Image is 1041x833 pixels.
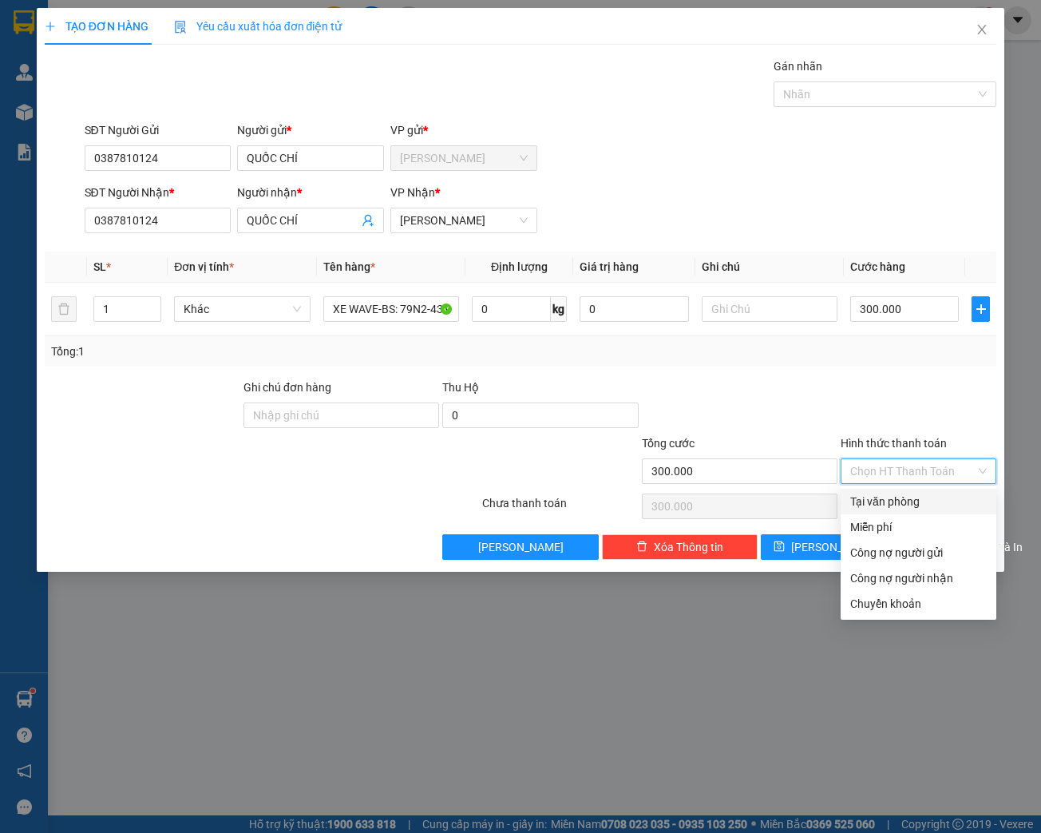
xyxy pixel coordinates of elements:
div: Tại văn phòng [850,493,987,510]
div: Công nợ người nhận [850,569,987,587]
button: deleteXóa Thông tin [602,534,758,560]
img: icon [174,21,187,34]
span: Tên hàng [323,260,375,273]
span: Gửi: [14,14,38,30]
button: delete [51,296,77,322]
span: [PERSON_NAME] [791,538,877,556]
input: VD: Bàn, Ghế [323,296,459,322]
div: SĐT Người Nhận [85,184,232,201]
span: [PERSON_NAME] [478,538,564,556]
div: Chưa thanh toán [481,494,639,522]
span: Khác [184,297,300,321]
div: VP gửi [390,121,537,139]
label: Ghi chú đơn hàng [243,381,331,394]
div: Miễn phí [850,518,987,536]
span: Phạm Ngũ Lão [400,208,528,232]
div: [PERSON_NAME] [14,14,141,50]
div: Quận 5 [152,14,280,33]
span: TẠO ĐƠN HÀNG [45,20,148,33]
span: close [976,23,988,36]
label: Gán nhãn [774,60,822,73]
span: SL [93,260,106,273]
div: Người gửi [237,121,384,139]
div: Người nhận [237,184,384,201]
div: 0373052146 [152,52,280,74]
button: printer[PERSON_NAME] và In [881,534,997,560]
input: 0 [580,296,688,322]
span: Xóa Thông tin [654,538,723,556]
div: Công nợ người gửi [850,544,987,561]
span: Cước hàng [850,260,905,273]
span: Định lượng [491,260,548,273]
div: Chuyển khoản [850,595,987,613]
span: Chưa thu [150,101,208,117]
span: plus [45,21,56,32]
div: SĐT Người Gửi [85,121,232,139]
span: Diên Khánh [400,146,528,170]
span: Thu Hộ [442,381,479,394]
div: Tổng: 1 [51,343,403,360]
button: save[PERSON_NAME] [761,534,877,560]
span: kg [551,296,567,322]
span: Đơn vị tính [174,260,234,273]
span: Giá trị hàng [580,260,639,273]
span: Nhận: [152,15,191,32]
span: user-add [362,214,374,227]
button: Close [960,8,1004,53]
span: Tổng cước [642,437,695,450]
input: Ghi chú đơn hàng [243,403,439,428]
input: Ghi Chú [702,296,837,322]
span: VP Nhận [390,186,435,199]
span: delete [636,541,647,553]
div: Cước gửi hàng sẽ được ghi vào công nợ của người nhận [841,565,996,591]
span: save [774,541,785,553]
span: plus [972,303,989,315]
span: Yêu cầu xuất hóa đơn điện tử [174,20,342,33]
th: Ghi chú [695,252,844,283]
button: plus [972,296,990,322]
button: [PERSON_NAME] [442,534,598,560]
label: Hình thức thanh toán [841,437,947,450]
div: [PERSON_NAME] [152,33,280,52]
div: 0383082032 [14,69,141,91]
div: Cước gửi hàng sẽ được ghi vào công nợ của người gửi [841,540,996,565]
div: [PERSON_NAME] [14,50,141,69]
